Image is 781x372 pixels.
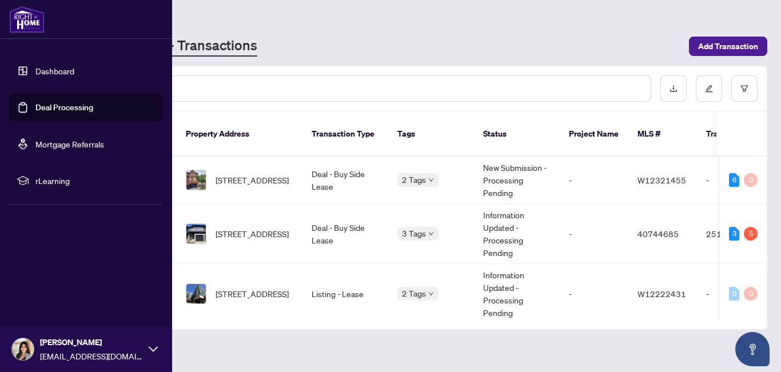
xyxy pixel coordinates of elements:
[744,227,758,241] div: 5
[637,175,686,185] span: W12321455
[428,231,434,237] span: down
[637,289,686,299] span: W12222431
[560,204,628,264] td: -
[186,224,206,243] img: thumbnail-img
[35,102,93,113] a: Deal Processing
[729,173,739,187] div: 6
[560,112,628,157] th: Project Name
[705,85,713,93] span: edit
[428,177,434,183] span: down
[660,75,687,102] button: download
[302,264,388,324] td: Listing - Lease
[637,229,679,239] span: 40744685
[740,85,748,93] span: filter
[177,112,302,157] th: Property Address
[744,287,758,301] div: 0
[560,264,628,324] td: -
[186,284,206,303] img: thumbnail-img
[744,173,758,187] div: 0
[35,174,154,187] span: rLearning
[216,174,289,186] span: [STREET_ADDRESS]
[729,287,739,301] div: 0
[697,157,777,204] td: -
[697,204,777,264] td: 2512419
[12,338,34,360] img: Profile Icon
[696,75,722,102] button: edit
[474,157,560,204] td: New Submission - Processing Pending
[402,287,426,300] span: 2 Tags
[388,112,474,157] th: Tags
[560,157,628,204] td: -
[9,6,45,33] img: logo
[302,112,388,157] th: Transaction Type
[428,291,434,297] span: down
[40,336,143,349] span: [PERSON_NAME]
[402,173,426,186] span: 2 Tags
[216,227,289,240] span: [STREET_ADDRESS]
[402,227,426,240] span: 3 Tags
[474,204,560,264] td: Information Updated - Processing Pending
[697,112,777,157] th: Trade Number
[731,75,758,102] button: filter
[729,227,739,241] div: 3
[670,85,678,93] span: download
[474,264,560,324] td: Information Updated - Processing Pending
[302,204,388,264] td: Deal - Buy Side Lease
[628,112,697,157] th: MLS #
[186,170,206,190] img: thumbnail-img
[302,157,388,204] td: Deal - Buy Side Lease
[697,264,777,324] td: -
[35,139,104,149] a: Mortgage Referrals
[474,112,560,157] th: Status
[689,37,767,56] button: Add Transaction
[216,287,289,300] span: [STREET_ADDRESS]
[35,66,74,76] a: Dashboard
[40,350,143,362] span: [EMAIL_ADDRESS][DOMAIN_NAME]
[698,37,758,55] span: Add Transaction
[735,332,770,366] button: Open asap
